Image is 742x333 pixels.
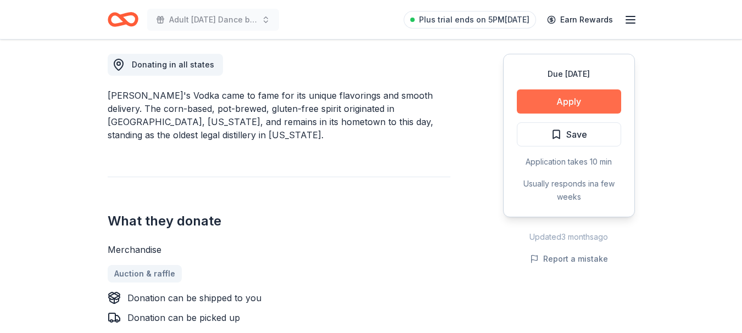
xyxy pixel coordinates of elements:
div: Usually responds in a few weeks [517,177,621,204]
a: Home [108,7,138,32]
button: Save [517,122,621,146]
div: Updated 3 months ago [503,230,635,244]
a: Earn Rewards [540,10,620,30]
button: Adult [DATE] Dance benefiting Light Up Hope [147,9,279,31]
div: Donation can be picked up [127,311,240,324]
span: Plus trial ends on 5PM[DATE] [419,13,529,26]
a: Auction & raffle [108,265,182,283]
h2: What they donate [108,212,450,230]
button: Report a mistake [530,252,608,266]
button: Apply [517,89,621,114]
span: Donating in all states [132,60,214,69]
a: Plus trial ends on 5PM[DATE] [404,11,536,29]
div: Application takes 10 min [517,155,621,168]
div: Due [DATE] [517,67,621,81]
div: Donation can be shipped to you [127,291,261,304]
span: Save [566,127,587,142]
div: [PERSON_NAME]'s Vodka came to fame for its unique flavorings and smooth delivery. The corn-based,... [108,89,450,142]
div: Merchandise [108,243,450,256]
span: Adult [DATE] Dance benefiting Light Up Hope [169,13,257,26]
